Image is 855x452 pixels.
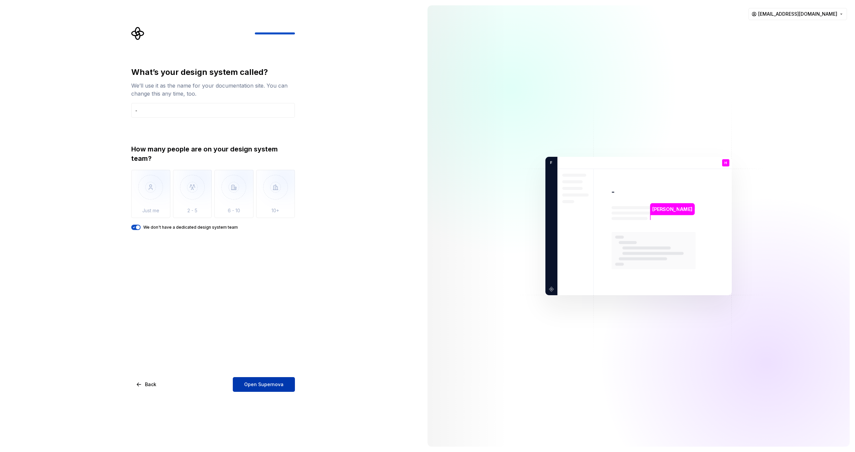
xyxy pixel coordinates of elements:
input: Design system name [131,103,295,118]
div: How many people are on your design system team? [131,144,295,163]
p: [PERSON_NAME] [652,206,692,213]
button: Back [131,377,162,392]
div: What’s your design system called? [131,67,295,78]
span: Open Supernova [244,381,284,388]
p: F [548,160,552,166]
label: We don't have a dedicated design system team [143,225,238,230]
span: Back [145,381,156,388]
button: Open Supernova [233,377,295,392]
div: We’ll use it as the name for your documentation site. You can change this any time, too. [131,82,295,98]
span: [EMAIL_ADDRESS][DOMAIN_NAME] [758,11,837,17]
button: [EMAIL_ADDRESS][DOMAIN_NAME] [748,8,847,20]
p: H [724,161,727,165]
p: - [612,187,615,197]
svg: Supernova Logo [131,27,145,40]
